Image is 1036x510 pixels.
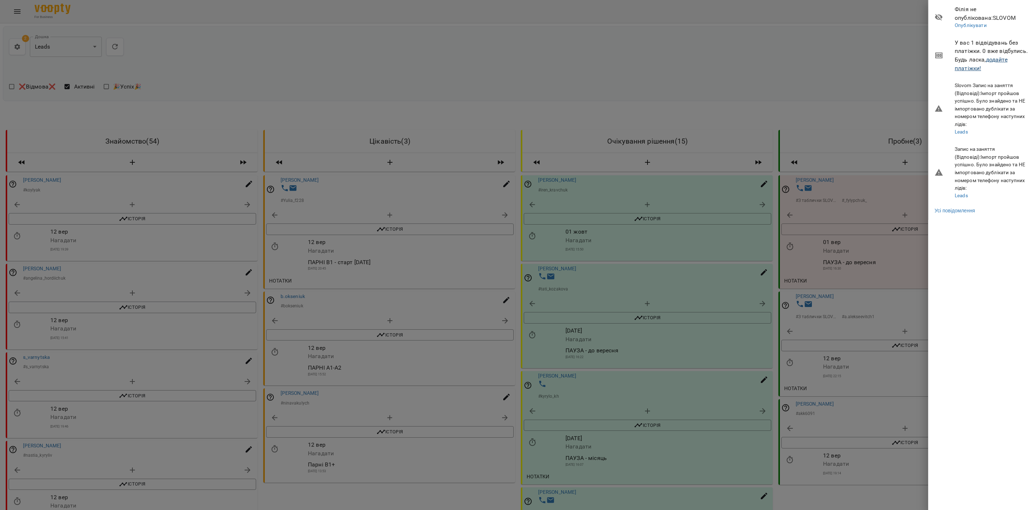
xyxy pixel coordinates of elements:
a: Leads [955,129,968,135]
a: Leads [955,193,968,198]
a: додайте платіжки! [955,56,1008,72]
h6: Запис на заняття (Відповіді) : Імпорт пройшов успішно. Було знайдено та НЕ імпортовано дублікати ... [955,145,1031,192]
span: У вас 1 відвідувань без платіжки. 0 вже відбулись. Будь ласка, [955,39,1031,72]
span: Філія не опублікована : SLOVOM [955,5,1031,22]
h6: Slovom Запис на заняття (Відповіді) : Імпорт пройшов успішно. Було знайдено та НЕ імпортовано дуб... [955,82,1031,128]
a: Усі повідомлення [935,207,975,214]
a: Опублікувати [955,22,987,28]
